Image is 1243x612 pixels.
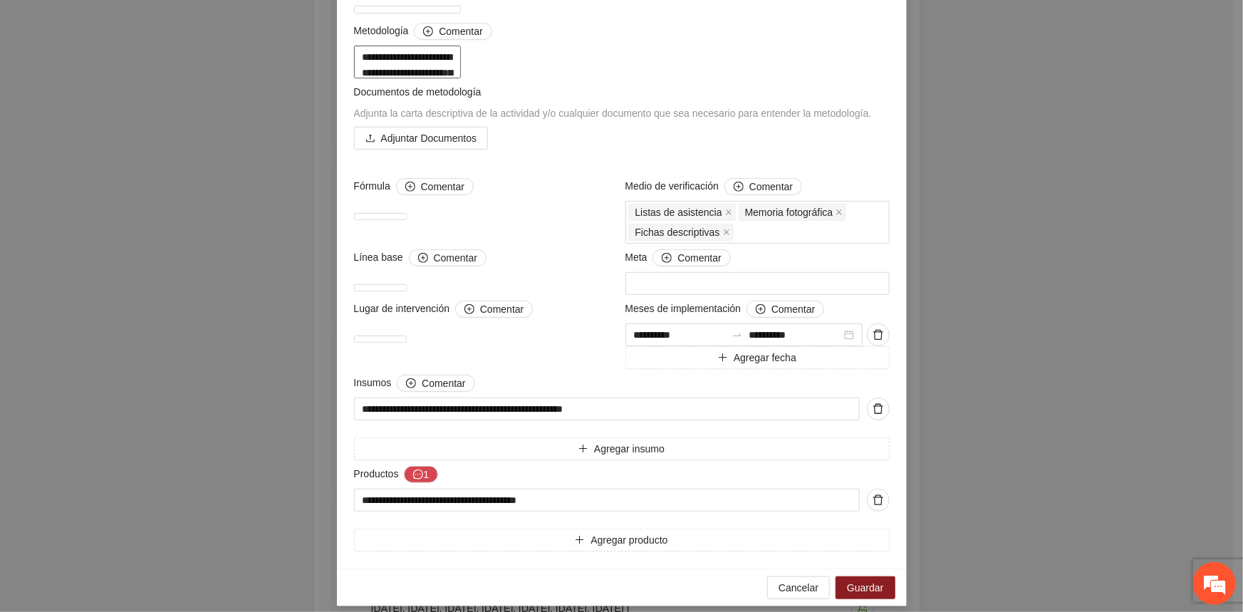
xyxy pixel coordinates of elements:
[354,23,492,40] span: Metodología
[749,179,793,195] span: Comentar
[591,532,667,548] span: Agregar producto
[836,576,895,599] button: Guardar
[847,580,883,596] span: Guardar
[575,535,585,546] span: plus
[7,389,271,439] textarea: Escriba su mensaje y pulse “Intro”
[396,178,474,195] button: Fórmula
[747,301,824,318] button: Meses de implementación
[83,190,197,334] span: Estamos en línea.
[771,301,815,317] span: Comentar
[434,250,477,266] span: Comentar
[652,249,730,266] button: Meta
[354,178,474,195] span: Fórmula
[756,304,766,316] span: plus-circle
[354,375,475,392] span: Insumos
[732,329,743,341] span: to
[725,209,732,216] span: close
[635,224,720,240] span: Fichas descriptivas
[625,178,803,195] span: Medio de verificación
[734,350,796,365] span: Agregar fecha
[767,576,830,599] button: Cancelar
[413,470,423,481] span: message
[365,133,375,145] span: upload
[354,529,890,551] button: plusAgregar producto
[409,249,487,266] button: Línea base
[867,323,890,346] button: delete
[439,24,482,39] span: Comentar
[455,301,533,318] button: Lugar de intervención
[423,26,433,38] span: plus-circle
[868,329,889,341] span: delete
[354,466,439,483] span: Productos
[662,253,672,264] span: plus-circle
[724,178,802,195] button: Medio de verificación
[421,179,464,195] span: Comentar
[354,249,487,266] span: Línea base
[625,346,890,369] button: plusAgregar fecha
[594,441,665,457] span: Agregar insumo
[397,375,474,392] button: Insumos
[234,7,268,41] div: Minimizar ventana de chat en vivo
[723,229,730,236] span: close
[868,403,889,415] span: delete
[354,108,872,119] span: Adjunta la carta descriptiva de la actividad y/o cualquier documento que sea necesario para enten...
[635,204,722,220] span: Listas de asistencia
[625,301,825,318] span: Meses de implementación
[868,494,889,506] span: delete
[867,489,890,512] button: delete
[354,127,489,150] button: uploadAdjuntar Documentos
[629,224,734,241] span: Fichas descriptivas
[74,73,239,91] div: Chatee con nosotros ahora
[405,182,415,193] span: plus-circle
[629,204,736,221] span: Listas de asistencia
[739,204,847,221] span: Memoria fotográfica
[354,133,489,144] span: uploadAdjuntar Documentos
[354,86,482,98] span: Documentos de metodología
[404,466,438,483] button: Productos
[578,444,588,455] span: plus
[745,204,833,220] span: Memoria fotográfica
[734,182,744,193] span: plus-circle
[677,250,721,266] span: Comentar
[480,301,524,317] span: Comentar
[381,130,477,146] span: Adjuntar Documentos
[354,437,890,460] button: plusAgregar insumo
[779,580,818,596] span: Cancelar
[732,329,743,341] span: swap-right
[354,301,534,318] span: Lugar de intervención
[625,249,731,266] span: Meta
[867,398,890,420] button: delete
[414,23,492,40] button: Metodología
[464,304,474,316] span: plus-circle
[836,209,843,216] span: close
[718,353,728,364] span: plus
[422,375,465,391] span: Comentar
[418,253,428,264] span: plus-circle
[406,378,416,390] span: plus-circle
